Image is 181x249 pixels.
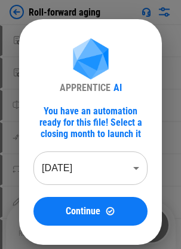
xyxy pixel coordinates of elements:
img: Apprentice AI [67,38,115,82]
div: [DATE] [33,151,148,185]
div: You have an automation ready for this file! Select a closing month to launch it [33,105,148,139]
div: AI [113,82,122,93]
button: ContinueContinue [33,197,148,226]
span: Continue [66,207,100,216]
img: Continue [105,206,115,216]
div: APPRENTICE [60,82,111,93]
